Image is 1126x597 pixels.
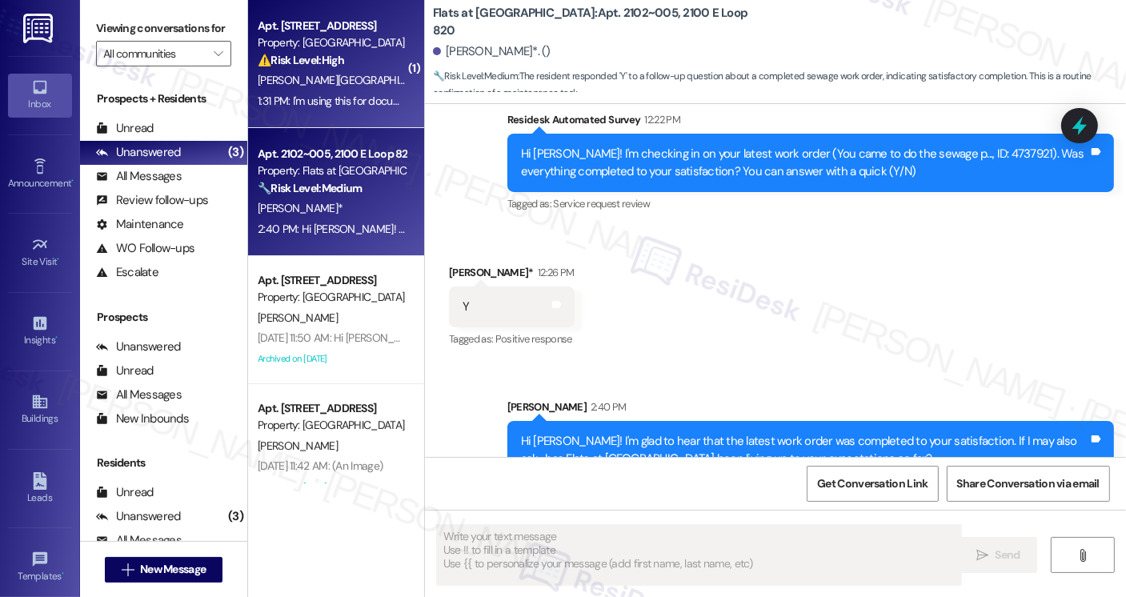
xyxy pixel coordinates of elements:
div: Apt. [STREET_ADDRESS] [258,400,406,417]
input: All communities [103,41,206,66]
div: Maintenance [96,216,184,233]
div: Property: [GEOGRAPHIC_DATA] [258,289,406,306]
div: Unread [96,484,154,501]
div: Unanswered [96,508,181,525]
div: [PERSON_NAME]* [449,264,575,286]
div: Archived on [DATE] [256,477,407,497]
span: Share Conversation via email [957,475,1100,492]
div: All Messages [96,532,182,549]
div: Hi [PERSON_NAME]! I'm checking in on your latest work order (You came to do the sewage p..., ID: ... [521,146,1088,180]
div: 12:26 PM [534,264,575,281]
button: New Message [105,557,223,583]
div: New Inbounds [96,411,189,427]
span: • [71,175,74,186]
div: Prospects [80,309,247,326]
strong: 🔧 Risk Level: Medium [258,181,362,195]
span: [PERSON_NAME] [258,311,338,325]
a: Inbox [8,74,72,117]
div: 12:22 PM [640,111,680,128]
div: Hi [PERSON_NAME]! I'm glad to hear that the latest work order was completed to your satisfaction.... [521,433,1088,467]
span: • [55,332,58,343]
div: Property: [GEOGRAPHIC_DATA] [258,34,406,51]
div: Property: [GEOGRAPHIC_DATA] [258,417,406,434]
div: [DATE] 11:42 AM: (An Image) [258,459,383,473]
div: WO Follow-ups [96,240,194,257]
div: 2:40 PM [587,399,626,415]
div: Residesk Automated Survey [507,111,1114,134]
span: : The resident responded 'Y' to a follow-up question about a completed sewage work order, indicat... [433,68,1126,102]
div: [DATE] 11:50 AM: Hi [PERSON_NAME], Just a reminder - Game Night is happening tonight! Check out t... [258,331,1011,345]
div: Unread [96,363,154,379]
div: Apt. 2102~005, 2100 E Loop 820 [258,146,406,162]
a: Leads [8,467,72,511]
a: Site Visit • [8,231,72,274]
i:  [1077,549,1089,562]
div: [PERSON_NAME]*. () [433,43,551,60]
div: Unread [96,120,154,137]
div: Unanswered [96,144,181,161]
textarea: To enrich screen reader interactions, please activate Accessibility in Grammarly extension settings [437,525,961,585]
div: Residents [80,455,247,471]
div: [PERSON_NAME] [507,399,1114,421]
div: Tagged as: [449,327,575,351]
label: Viewing conversations for [96,16,231,41]
span: Positive response [495,332,572,346]
div: Review follow-ups [96,192,208,209]
button: Get Conversation Link [807,466,938,502]
div: All Messages [96,168,182,185]
a: Insights • [8,310,72,353]
i:  [214,47,222,60]
div: (3) [224,504,247,529]
b: Flats at [GEOGRAPHIC_DATA]: Apt. 2102~005, 2100 E Loop 820 [433,5,753,39]
div: Escalate [96,264,158,281]
div: Unanswered [96,339,181,355]
div: Prospects + Residents [80,90,247,107]
span: [PERSON_NAME]* [258,201,343,215]
div: (3) [224,140,247,165]
a: Templates • [8,546,72,589]
div: Apt. [STREET_ADDRESS] [258,272,406,289]
span: [PERSON_NAME][GEOGRAPHIC_DATA] [258,73,439,87]
button: Send [960,537,1037,573]
div: All Messages [96,387,182,403]
i:  [976,549,988,562]
span: Get Conversation Link [817,475,928,492]
div: Archived on [DATE] [256,349,407,369]
strong: 🔧 Risk Level: Medium [433,70,518,82]
span: Send [996,547,1020,563]
strong: ⚠️ Risk Level: High [258,53,344,67]
div: Apt. [STREET_ADDRESS] [258,18,406,34]
span: • [58,254,60,265]
div: Tagged as: [507,192,1114,215]
a: Buildings [8,388,72,431]
img: ResiDesk Logo [23,14,56,43]
button: Share Conversation via email [947,466,1110,502]
div: Y [463,298,469,315]
i:  [122,563,134,576]
span: [PERSON_NAME] [258,439,338,453]
span: • [62,568,64,579]
span: New Message [140,561,206,578]
span: Service request review [553,197,650,210]
div: Property: Flats at [GEOGRAPHIC_DATA] [258,162,406,179]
